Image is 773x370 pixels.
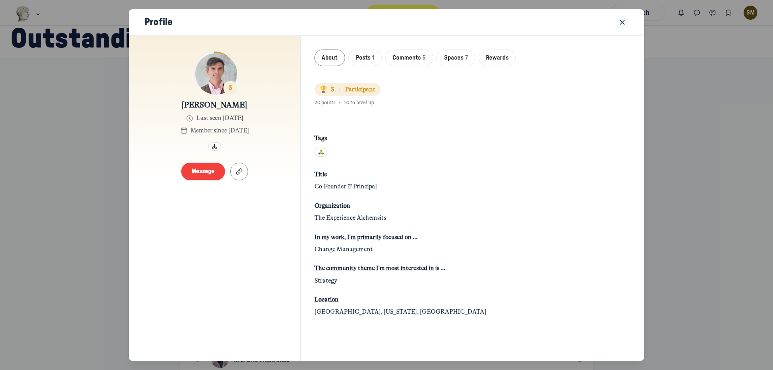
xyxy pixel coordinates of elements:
[314,264,445,273] span: The community theme I'm most interested in is …
[229,84,232,91] span: 3
[339,99,341,106] span: •
[314,134,630,143] div: Tags
[314,233,418,242] span: In my work, I'm primarily focused on …
[422,54,426,62] span: 5
[314,245,373,254] span: Change Management
[320,85,334,94] span: 3
[181,163,225,180] button: Message
[314,202,350,211] span: Organization
[314,277,337,285] span: Strategy
[145,16,173,28] h5: Profile
[314,50,345,66] button: About
[348,50,382,66] button: Posts1
[465,54,468,62] span: 7
[616,16,628,28] button: Close
[196,114,244,123] span: Last seen [DATE]
[345,85,375,94] span: Participant
[372,54,374,62] span: 1
[230,163,248,180] button: Copy link to profile
[479,50,516,66] button: Rewards
[436,50,475,66] button: Spaces7
[356,54,370,62] span: Posts
[314,296,339,304] span: Location
[393,54,421,62] span: Comments
[314,182,377,191] span: Co-Founder & Principal
[314,99,335,106] span: 20 points
[320,86,327,93] span: 🏆
[314,170,327,179] span: Title
[344,99,374,106] span: 10 to level up
[486,54,508,62] span: Rewards
[190,126,249,135] span: Member since [DATE]
[314,308,486,316] span: [GEOGRAPHIC_DATA], [US_STATE], [GEOGRAPHIC_DATA]
[314,214,386,223] span: The Experience Alchemsits
[444,54,463,62] span: Spaces
[182,100,247,111] span: [PERSON_NAME]
[322,54,337,62] span: About
[385,50,433,66] button: Comments5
